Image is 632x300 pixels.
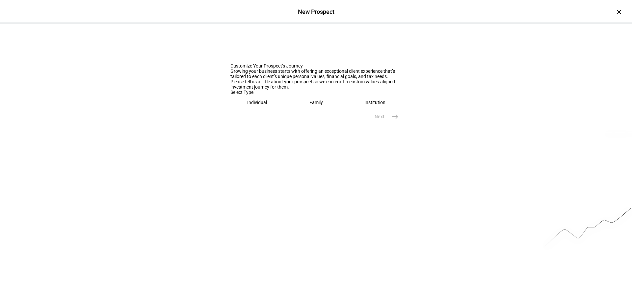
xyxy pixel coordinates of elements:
[247,100,267,105] div: Individual
[614,7,624,17] div: ×
[367,110,402,123] eth-stepper-button: Next
[230,90,402,95] div: Select Type
[230,63,402,68] div: Customize Your Prospect’s Journey
[309,100,323,105] div: Family
[364,100,385,105] div: Institution
[230,68,402,79] div: Growing your business starts with offering an exceptional client experience that’s tailored to ea...
[230,79,402,90] div: Please tell us a little about your prospect so we can craft a custom values-aligned investment jo...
